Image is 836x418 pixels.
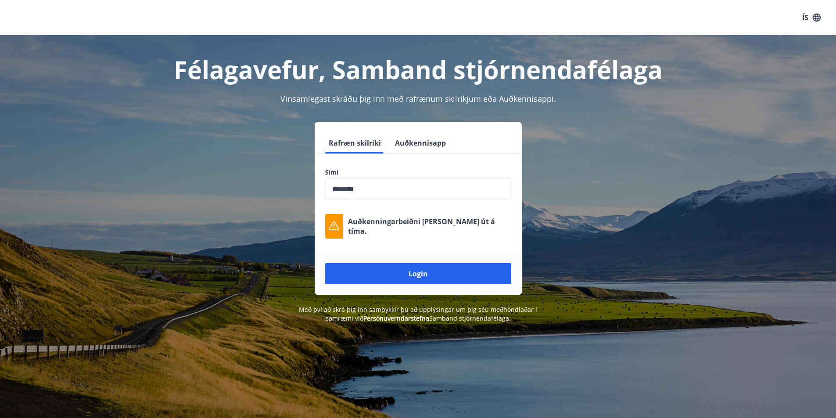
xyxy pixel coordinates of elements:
[325,132,384,154] button: Rafræn skilríki
[325,168,511,177] label: Sími
[113,53,724,86] h1: Félagavefur, Samband stjórnendafélaga
[363,314,429,322] a: Persónuverndarstefna
[391,132,449,154] button: Auðkennisapp
[299,305,537,322] span: Með því að skrá þig inn samþykkir þú að upplýsingar um þig séu meðhöndlaðar í samræmi við Samband...
[325,263,511,284] button: Login
[348,217,511,236] p: Auðkenningarbeiðni [PERSON_NAME] út á tíma.
[280,93,556,104] span: Vinsamlegast skráðu þig inn með rafrænum skilríkjum eða Auðkennisappi.
[797,10,825,25] button: ÍS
